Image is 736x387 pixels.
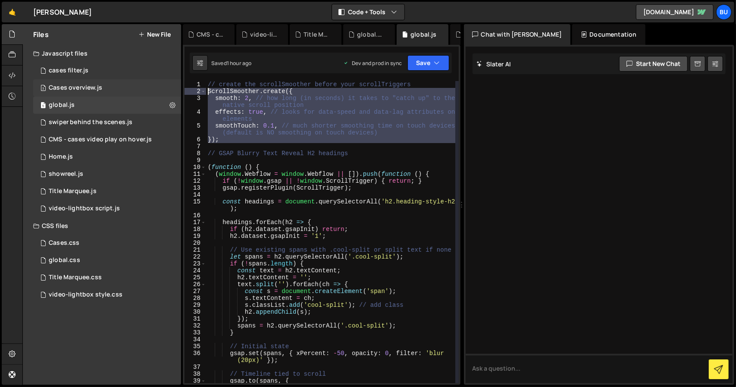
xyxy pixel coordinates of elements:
div: Chat with [PERSON_NAME] [464,24,571,45]
div: global.js [410,30,436,39]
div: 29 [185,302,206,309]
div: 14 [185,191,206,198]
div: Saved [211,59,251,67]
div: CMS - cases video play on hover.js [49,136,152,144]
div: 27 [185,288,206,295]
div: 11 [185,171,206,178]
div: 16080/43931.js [33,183,181,200]
div: 16080/43926.js [33,200,181,217]
button: Save [407,55,449,71]
div: 20 [185,240,206,247]
div: 16080/43136.js [33,148,181,165]
div: 5 [185,122,206,136]
a: 🤙 [2,2,23,22]
div: 35 [185,343,206,350]
div: video-lightbox script.js [49,205,120,212]
div: 16 [185,212,206,219]
div: 33 [185,329,206,336]
div: 31 [185,315,206,322]
div: 9 [185,157,206,164]
div: 18 [185,226,206,233]
div: showreel.js [49,170,83,178]
div: 16080/45708.js [33,97,181,114]
div: 39 [185,378,206,384]
div: 1 hour ago [227,59,252,67]
div: 6 [185,136,206,143]
div: 16080/43141.js [33,131,181,148]
button: Start new chat [619,56,688,72]
div: 26 [185,281,206,288]
div: global.css [357,30,385,39]
div: CMS - cases video play on hover.js [197,30,224,39]
div: 38 [185,371,206,378]
div: 16080/43137.js [33,165,181,183]
div: Home.js [49,153,73,161]
div: 24 [185,267,206,274]
div: 13 [185,184,206,191]
div: 7 [185,143,206,150]
div: Title Marquee.js [304,30,331,39]
div: [PERSON_NAME] [33,7,92,17]
div: Title Marquee.js [49,187,97,195]
a: Bu [716,4,732,20]
div: Dev and prod in sync [343,59,402,67]
div: CSS files [23,217,181,234]
div: Cases overview.js [49,84,102,92]
div: Cases.css [49,239,79,247]
div: 32 [185,322,206,329]
div: 4 [185,109,206,122]
div: 34 [185,336,206,343]
div: global.js [49,101,75,109]
div: 10 [185,164,206,171]
div: 12 [185,178,206,184]
div: 36 [185,350,206,364]
div: 16080/45757.css [33,234,181,252]
div: 2 [185,88,206,95]
h2: Slater AI [477,60,511,68]
div: 3 [185,95,206,109]
div: 16080/46135.js [33,114,181,131]
div: 16080/43928.css [33,286,181,303]
button: New File [138,31,171,38]
div: 37 [185,364,206,371]
a: [DOMAIN_NAME] [636,4,714,20]
div: 16080/44245.js [33,62,181,79]
div: 19 [185,233,206,240]
div: global.css [49,256,80,264]
div: 8 [185,150,206,157]
div: Javascript files [23,45,181,62]
div: 16080/46144.css [33,252,181,269]
div: 16080/46119.js [33,79,181,97]
div: Title Marquee.css [49,274,102,281]
div: swiper behind the scenes.js [49,119,132,126]
div: cases filter.js [49,67,88,75]
div: 22 [185,253,206,260]
div: 21 [185,247,206,253]
div: 23 [185,260,206,267]
div: 17 [185,219,206,226]
div: 16080/43930.css [33,269,181,286]
div: video-lightbox script.js [250,30,278,39]
div: video-lightbox style.css [49,291,122,299]
span: 3 [41,85,46,92]
div: 1 [185,81,206,88]
div: 25 [185,274,206,281]
div: 28 [185,295,206,302]
h2: Files [33,30,49,39]
span: 1 [41,103,46,109]
div: Documentation [572,24,645,45]
button: Code + Tools [332,4,404,20]
div: 15 [185,198,206,212]
div: 30 [185,309,206,315]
